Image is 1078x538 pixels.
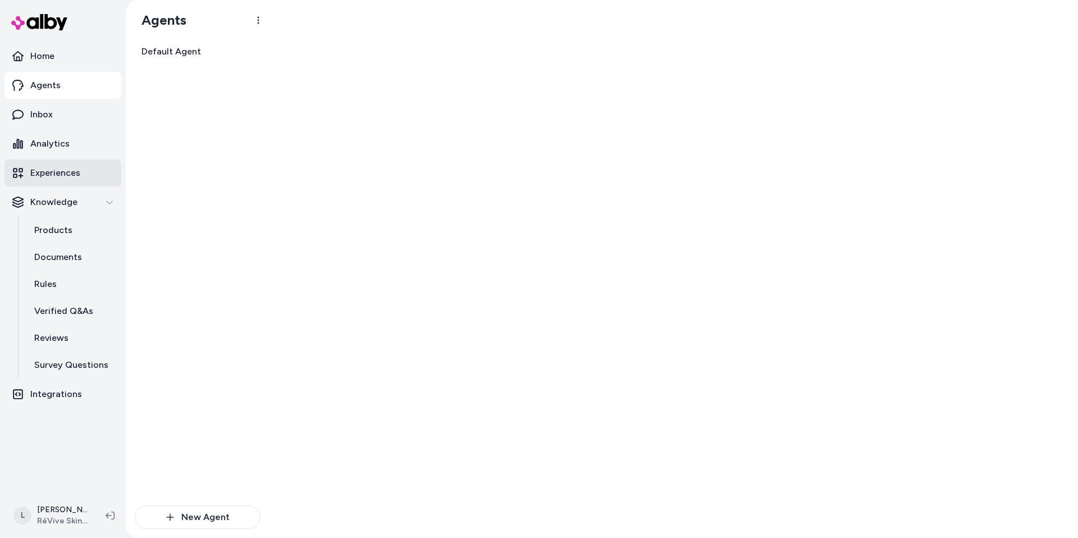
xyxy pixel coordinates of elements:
[30,108,53,121] p: Inbox
[135,40,261,63] a: Default Agent
[135,505,261,529] button: New Agent
[34,224,72,237] p: Products
[37,516,88,527] span: RéVive Skincare
[4,381,121,408] a: Integrations
[4,189,121,216] button: Knowledge
[23,352,121,379] a: Survey Questions
[34,277,57,291] p: Rules
[30,137,70,151] p: Analytics
[30,387,82,401] p: Integrations
[23,325,121,352] a: Reviews
[34,304,93,318] p: Verified Q&As
[34,331,68,345] p: Reviews
[34,250,82,264] p: Documents
[23,244,121,271] a: Documents
[23,217,121,244] a: Products
[4,101,121,128] a: Inbox
[37,504,88,516] p: [PERSON_NAME]
[7,498,97,534] button: L[PERSON_NAME]RéVive Skincare
[23,271,121,298] a: Rules
[13,507,31,525] span: L
[30,166,80,180] p: Experiences
[34,358,108,372] p: Survey Questions
[30,49,54,63] p: Home
[4,130,121,157] a: Analytics
[133,12,186,29] h1: Agents
[141,45,201,58] span: Default Agent
[4,72,121,99] a: Agents
[4,43,121,70] a: Home
[30,79,61,92] p: Agents
[4,159,121,186] a: Experiences
[11,14,67,30] img: alby Logo
[23,298,121,325] a: Verified Q&As
[30,195,77,209] p: Knowledge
